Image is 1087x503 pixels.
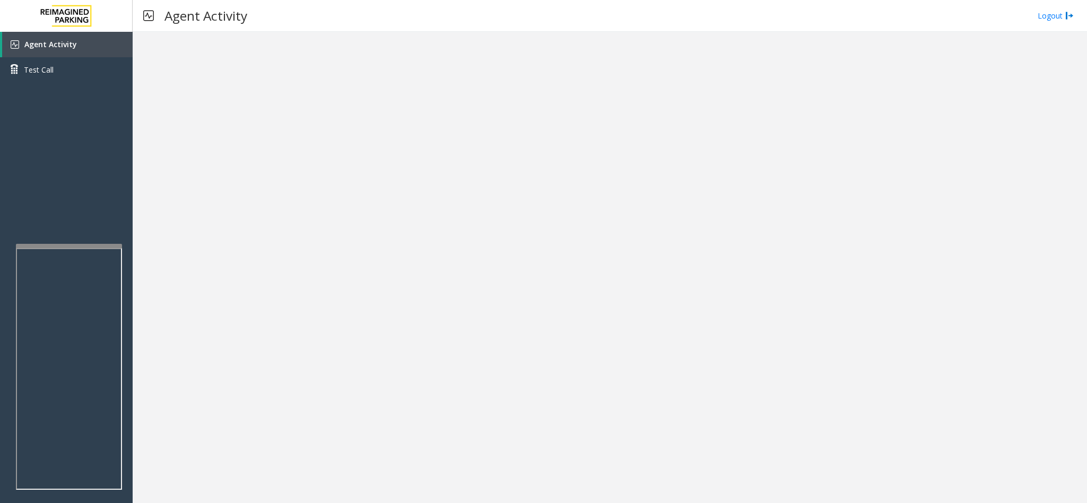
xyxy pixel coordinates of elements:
img: pageIcon [143,3,154,29]
span: Test Call [24,64,54,75]
span: Agent Activity [24,39,77,49]
a: Logout [1038,10,1074,21]
a: Agent Activity [2,32,133,57]
img: 'icon' [11,40,19,49]
h3: Agent Activity [159,3,253,29]
img: logout [1065,10,1074,21]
